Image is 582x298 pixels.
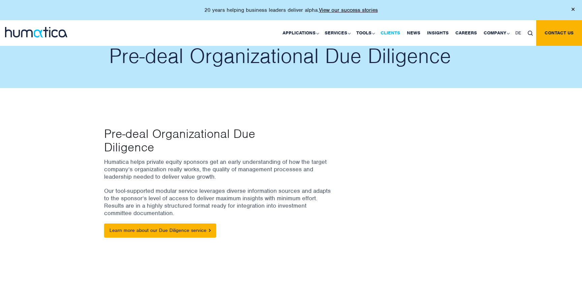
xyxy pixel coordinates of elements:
a: DE [512,20,524,46]
a: Careers [452,20,480,46]
p: Pre-deal Organizational Due Diligence [104,127,307,154]
a: Company [480,20,512,46]
img: search_icon [528,31,533,36]
p: Our tool-supported modular service leverages diverse information sources and adapts to the sponso... [104,187,333,217]
span: DE [515,30,521,36]
p: Humatica helps private equity sponsors get an early understanding of how the target company’s org... [104,158,333,180]
a: News [403,20,424,46]
a: View our success stories [319,7,378,13]
a: Contact us [536,20,582,46]
a: Applications [279,20,321,46]
h2: Pre-deal Organizational Due Diligence [109,46,483,66]
a: Services [321,20,353,46]
a: Clients [377,20,403,46]
img: logo [5,27,67,37]
p: 20 years helping business leaders deliver alpha. [204,7,378,13]
a: Tools [353,20,377,46]
a: Learn more about our Due Diligence service [104,224,216,238]
a: Insights [424,20,452,46]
